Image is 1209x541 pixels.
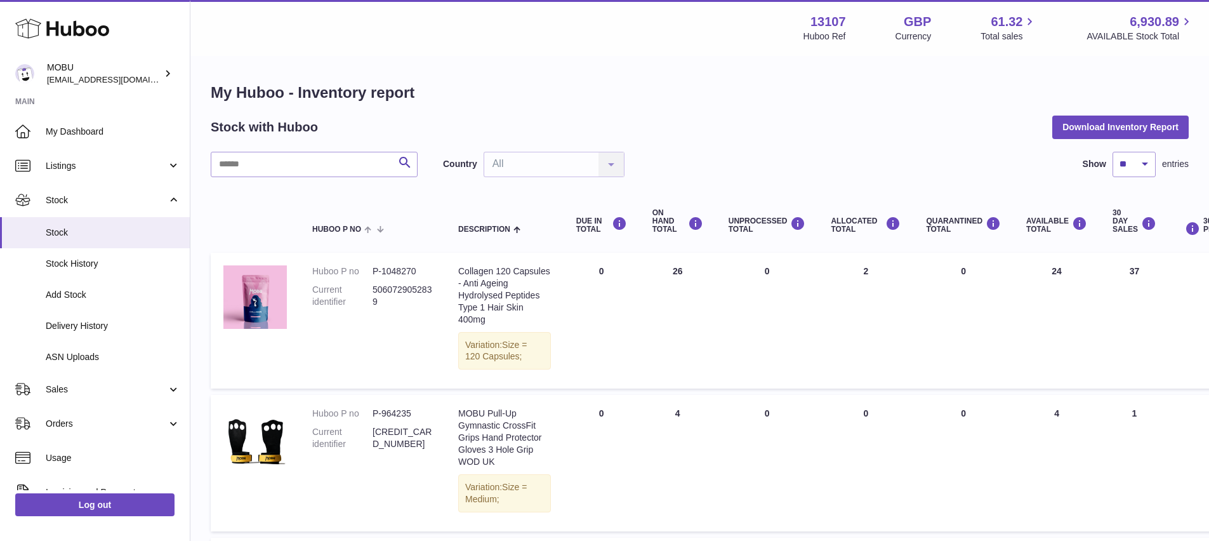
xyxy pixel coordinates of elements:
td: 4 [640,395,716,531]
span: Size = Medium; [465,482,527,504]
span: Stock History [46,258,180,270]
div: 30 DAY SALES [1113,209,1156,234]
span: AVAILABLE Stock Total [1087,30,1194,43]
div: MOBU Pull-Up Gymnastic CrossFit Grips Hand Protector Gloves 3 Hole Grip WOD UK [458,408,551,467]
span: Invoicing and Payments [46,486,167,498]
span: Description [458,225,510,234]
dd: P-964235 [373,408,433,420]
td: 0 [818,395,913,531]
span: 0 [961,408,966,418]
td: 0 [564,253,640,389]
span: 0 [961,266,966,276]
div: DUE IN TOTAL [576,217,627,234]
dt: Current identifier [312,284,373,308]
span: My Dashboard [46,126,180,138]
div: Collagen 120 Capsules - Anti Ageing Hydrolysed Peptides Type 1 Hair Skin 400mg [458,265,551,325]
span: Total sales [981,30,1037,43]
img: product image [223,265,287,329]
a: Log out [15,493,175,516]
dt: Huboo P no [312,408,373,420]
td: 0 [716,395,819,531]
button: Download Inventory Report [1052,116,1189,138]
label: Country [443,158,477,170]
div: Variation: [458,332,551,370]
a: 61.32 Total sales [981,13,1037,43]
span: Size = 120 Capsules; [465,340,527,362]
td: 0 [716,253,819,389]
span: Orders [46,418,167,430]
dd: [CREDIT_CARD_NUMBER] [373,426,433,450]
span: Huboo P no [312,225,361,234]
span: Add Stock [46,289,180,301]
td: 0 [564,395,640,531]
td: 1 [1100,395,1169,531]
td: 2 [818,253,913,389]
span: Stock [46,194,167,206]
h1: My Huboo - Inventory report [211,83,1189,103]
td: 37 [1100,253,1169,389]
dt: Huboo P no [312,265,373,277]
span: Delivery History [46,320,180,332]
img: mo@mobu.co.uk [15,64,34,83]
div: Variation: [458,474,551,512]
dd: 5060729052839 [373,284,433,308]
td: 26 [640,253,716,389]
span: Stock [46,227,180,239]
div: AVAILABLE Total [1026,217,1087,234]
span: 61.32 [991,13,1022,30]
td: 24 [1014,253,1100,389]
div: ALLOCATED Total [831,217,901,234]
div: QUARANTINED Total [926,217,1001,234]
span: 6,930.89 [1130,13,1179,30]
strong: 13107 [810,13,846,30]
strong: GBP [904,13,931,30]
span: [EMAIL_ADDRESS][DOMAIN_NAME] [47,74,187,84]
dt: Current identifier [312,426,373,450]
label: Show [1083,158,1106,170]
span: entries [1162,158,1189,170]
span: Usage [46,452,180,464]
span: Listings [46,160,167,172]
dd: P-1048270 [373,265,433,277]
h2: Stock with Huboo [211,119,318,136]
span: ASN Uploads [46,351,180,363]
div: Huboo Ref [803,30,846,43]
a: 6,930.89 AVAILABLE Stock Total [1087,13,1194,43]
div: Currency [895,30,932,43]
span: Sales [46,384,167,396]
div: ON HAND Total [652,209,703,234]
img: product image [223,408,287,471]
div: UNPROCESSED Total [729,217,806,234]
div: MOBU [47,62,161,86]
td: 4 [1014,395,1100,531]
